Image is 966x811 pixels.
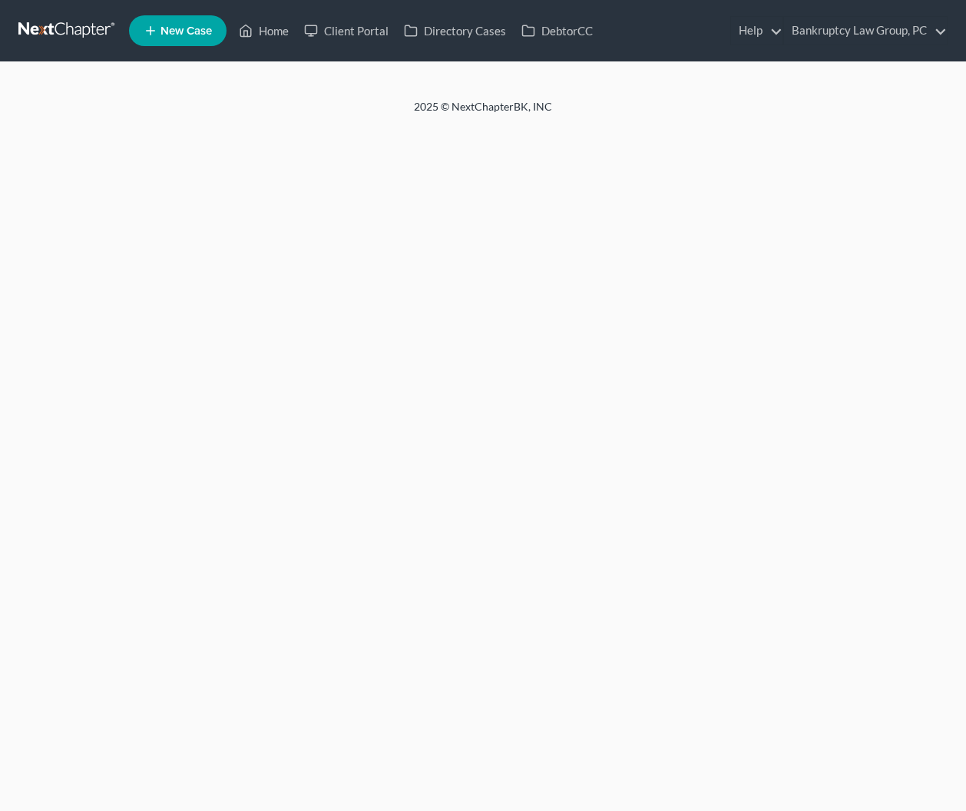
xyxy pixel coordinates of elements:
a: Client Portal [296,17,396,45]
a: Help [731,17,782,45]
a: Home [231,17,296,45]
new-legal-case-button: New Case [129,15,227,46]
a: Bankruptcy Law Group, PC [784,17,947,45]
a: DebtorCC [514,17,600,45]
a: Directory Cases [396,17,514,45]
div: 2025 © NextChapterBK, INC [45,99,921,127]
